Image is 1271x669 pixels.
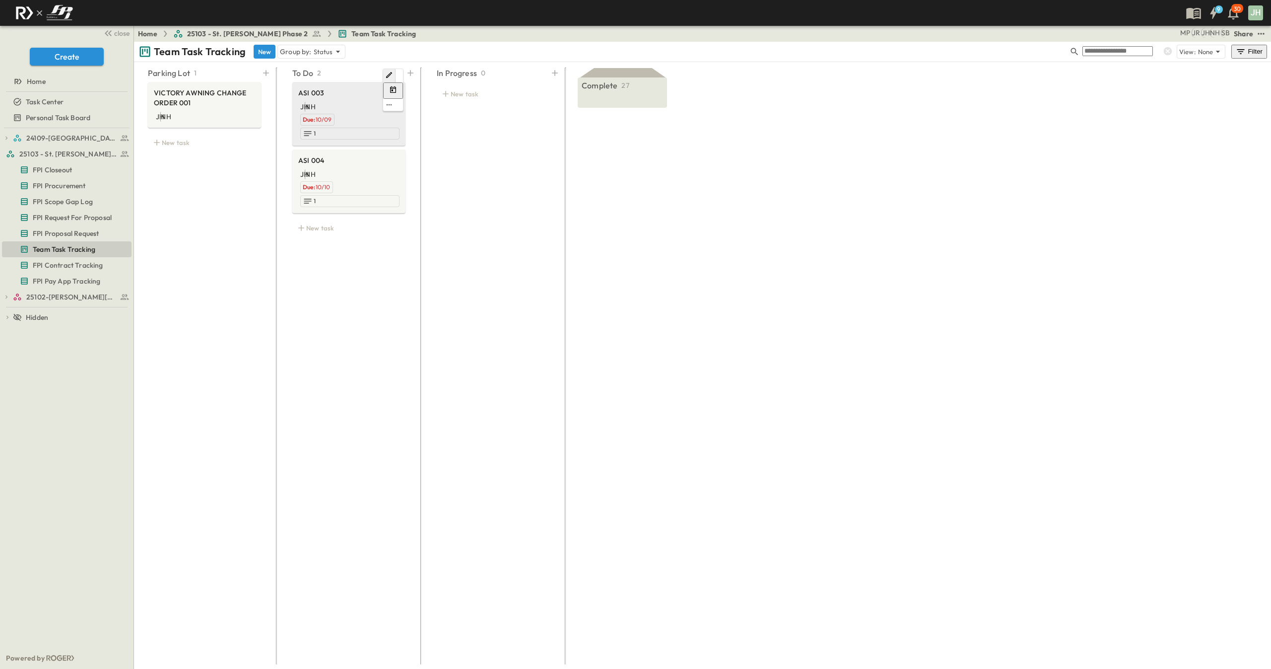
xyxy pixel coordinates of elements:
[173,29,322,39] a: 25103 - St. [PERSON_NAME] Phase 2
[314,197,316,205] span: 1
[300,169,309,179] div: JH
[1198,47,1213,57] p: None
[2,95,130,109] a: Task Center
[2,257,132,273] div: FPI Contract Trackingtest
[300,102,309,112] div: JH
[1179,47,1196,57] p: View:
[154,88,255,108] span: VICTORY AWNING CHANGE ORDER 001
[26,113,90,123] span: Personal Task Board
[33,228,99,238] span: FPI Proposal Request
[316,183,331,191] span: 10/10
[621,80,629,90] p: 27
[13,290,130,304] a: 25102-Christ The Redeemer Anglican Church
[2,273,132,289] div: FPI Pay App Trackingtest
[148,136,261,149] div: New task
[437,87,550,101] div: New task
[390,66,401,80] button: test
[292,67,313,79] p: To Do
[1235,46,1263,57] div: Filter
[292,221,405,235] div: New task
[2,162,132,178] div: FPI Closeouttest
[2,111,130,125] a: Personal Task Board
[292,82,405,146] div: EditTracking Date MenueditASI 003JHNHDue:10/091
[298,155,400,165] span: ASI 004
[305,102,315,112] div: NH
[1201,28,1210,38] div: Jose Hurtado (jhurtado@fpibuilders.com)
[314,130,316,138] span: 1
[1234,29,1253,39] div: Share
[351,29,416,39] span: Team Task Tracking
[317,68,321,78] p: 2
[337,29,416,39] a: Team Task Tracking
[13,131,130,145] a: 24109-St. Teresa of Calcutta Parish Hall
[1231,45,1267,59] button: Filter
[303,116,315,123] span: Due:
[1255,28,1267,40] button: test
[1204,4,1223,22] button: 9
[383,69,396,82] button: Edit
[254,45,275,59] button: New
[582,79,617,91] p: Complete
[12,2,76,23] img: c8d7d1ed905e502e8f77bf7063faec64e13b34fdb1f2bdd94b0e311fc34f8000.png
[316,116,332,123] span: 10/09
[194,68,197,78] p: 1
[33,197,93,207] span: FPI Scope Gap Log
[19,149,117,159] span: 25103 - St. [PERSON_NAME] Phase 2
[437,67,477,79] p: In Progress
[33,276,100,286] span: FPI Pay App Tracking
[156,112,164,122] div: JH
[33,213,112,223] span: FPI Request For Proposal
[138,29,157,39] a: Home
[2,163,130,177] a: FPI Closeout
[27,76,46,86] span: Home
[148,67,190,79] p: Parking Lot
[33,181,86,191] span: FPI Procurement
[1221,28,1230,38] div: Sterling Barnett (sterling@fpibuilders.com)
[26,133,117,143] span: 24109-St. Teresa of Calcutta Parish Hall
[2,146,132,162] div: 25103 - St. [PERSON_NAME] Phase 2test
[6,147,130,161] a: 25103 - St. [PERSON_NAME] Phase 2
[481,68,485,78] p: 0
[2,241,132,257] div: Team Task Trackingtest
[1209,28,1220,38] div: Nila Hutcheson (nhutcheson@fpibuilders.com)
[2,226,130,240] a: FPI Proposal Request
[1248,5,1263,20] div: JH
[292,149,405,213] div: ASI 004JHNHDue:10/101
[2,194,132,210] div: FPI Scope Gap Logtest
[160,112,171,122] div: NH
[383,82,403,99] button: Tracking Date Menu
[298,88,400,98] span: ASI 003
[100,26,132,40] button: close
[2,130,132,146] div: 24109-St. Teresa of Calcutta Parish Halltest
[303,183,315,191] span: Due:
[2,258,130,272] a: FPI Contract Tracking
[26,97,64,107] span: Task Center
[2,110,132,126] div: Personal Task Boardtest
[2,289,132,305] div: 25102-Christ The Redeemer Anglican Churchtest
[114,28,130,38] span: close
[138,29,422,39] nav: breadcrumbs
[33,165,72,175] span: FPI Closeout
[2,195,130,209] a: FPI Scope Gap Log
[1217,5,1220,13] h6: 9
[33,244,95,254] span: Team Task Tracking
[1247,4,1264,21] button: JH
[30,48,104,66] button: Create
[280,47,312,57] p: Group by:
[1192,28,1200,38] div: Jayden Ramirez (jramirez@fpibuilders.com)
[2,211,130,224] a: FPI Request For Proposal
[2,178,132,194] div: FPI Procurementtest
[2,225,132,241] div: FPI Proposal Requesttest
[1234,5,1241,13] p: 30
[2,179,130,193] a: FPI Procurement
[154,45,246,59] p: Team Task Tracking
[26,292,117,302] span: 25102-Christ The Redeemer Anglican Church
[33,260,103,270] span: FPI Contract Tracking
[2,74,130,88] a: Home
[187,29,308,39] span: 25103 - St. [PERSON_NAME] Phase 2
[2,274,130,288] a: FPI Pay App Tracking
[1180,28,1190,38] div: Monica Pruteanu (mpruteanu@fpibuilders.com)
[2,242,130,256] a: Team Task Tracking
[314,47,333,57] p: Status
[148,82,261,128] div: VICTORY AWNING CHANGE ORDER 001JHNH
